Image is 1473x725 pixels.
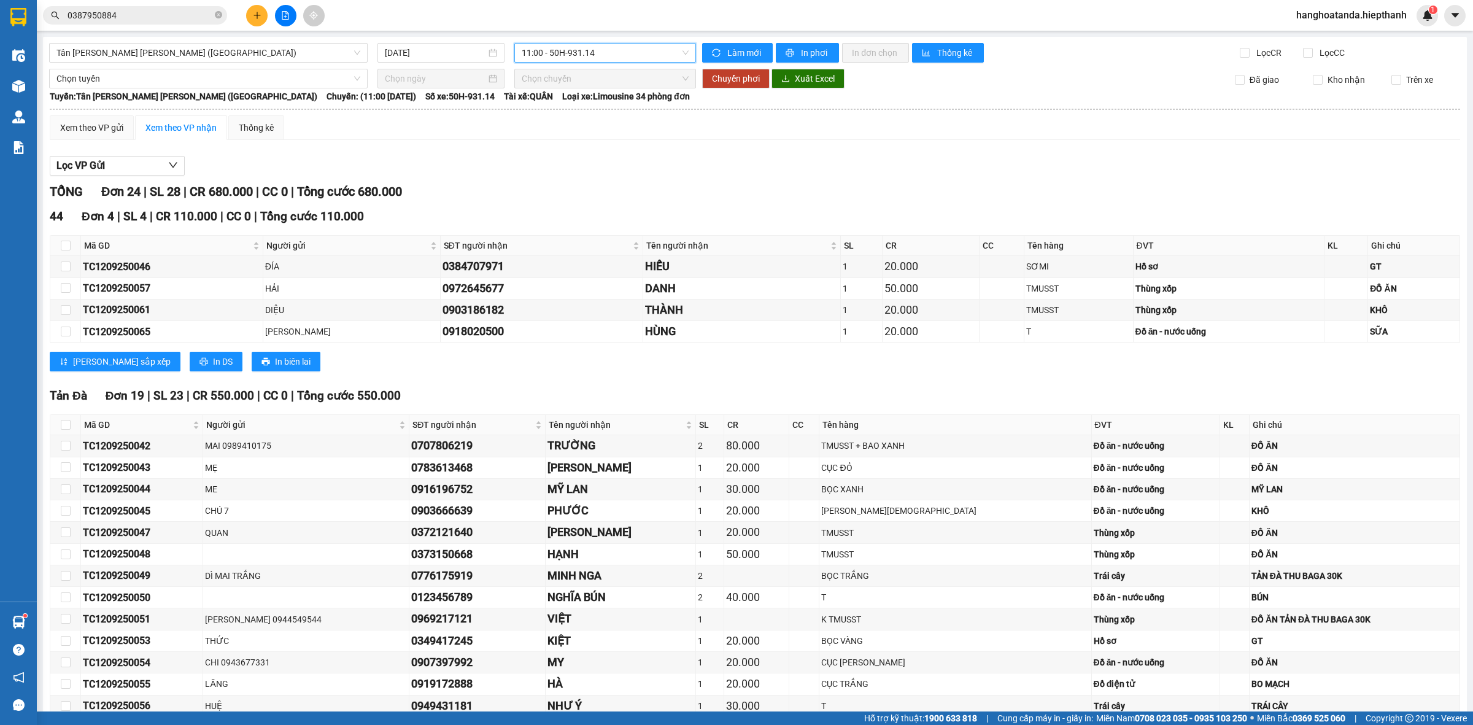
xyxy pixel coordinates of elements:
[698,461,722,475] div: 1
[841,236,883,256] th: SL
[205,504,407,518] div: CHÚ 7
[1251,591,1458,604] div: BÚN
[1135,303,1323,317] div: Thùng xốp
[698,548,722,561] div: 1
[1250,415,1460,435] th: Ghi chú
[1251,656,1458,669] div: ĐỒ ĂN
[213,355,233,368] span: In DS
[106,389,145,403] span: Đơn 19
[1094,504,1218,518] div: Đồ ăn - nước uống
[83,546,201,562] div: TC1209250048
[253,11,261,20] span: plus
[50,156,185,176] button: Lọc VP Gửi
[726,632,787,649] div: 20.000
[145,121,217,134] div: Xem theo VP nhận
[327,90,416,103] span: Chuyến: (11:00 [DATE])
[546,500,696,522] td: PHƯỚC
[712,48,722,58] span: sync
[153,389,184,403] span: SL 23
[547,524,694,541] div: [PERSON_NAME]
[83,525,201,540] div: TC1209250047
[546,522,696,543] td: HUỲNH NHƯ
[81,522,203,543] td: TC1209250047
[252,352,320,371] button: printerIn biên lai
[226,209,251,223] span: CC 0
[547,567,694,584] div: MINH NGA
[443,323,641,340] div: 0918020500
[81,608,203,630] td: TC1209250051
[117,209,120,223] span: |
[411,459,543,476] div: 0783613468
[821,526,1089,540] div: TMUSST
[1092,415,1220,435] th: ĐVT
[257,389,260,403] span: |
[412,418,533,432] span: SĐT người nhận
[821,461,1089,475] div: CỤC ĐỎ
[645,301,838,319] div: THÀNH
[275,355,311,368] span: In biên lai
[724,415,789,435] th: CR
[411,481,543,498] div: 0916196752
[937,46,974,60] span: Thống kê
[83,568,201,583] div: TC1209250049
[843,325,880,338] div: 1
[297,389,401,403] span: Tổng cước 550.000
[81,652,203,673] td: TC1209250054
[81,673,203,695] td: TC1209250055
[411,589,543,606] div: 0123456789
[1251,613,1458,626] div: ĐỒ ĂN TẢN ĐÀ THU BAGA 30K
[83,302,261,317] div: TC1209250061
[821,656,1089,669] div: CỤC [PERSON_NAME]
[1370,260,1458,273] div: GT
[1370,303,1458,317] div: KHÔ
[441,256,643,277] td: 0384707971
[646,239,828,252] span: Tên người nhận
[56,158,105,173] span: Lọc VP Gửi
[1094,526,1218,540] div: Thùng xốp
[702,43,773,63] button: syncLàm mới
[409,565,546,587] td: 0776175919
[547,610,694,627] div: VIỆT
[187,389,190,403] span: |
[83,324,261,339] div: TC1209250065
[441,321,643,343] td: 0918020500
[801,46,829,60] span: In phơi
[411,524,543,541] div: 0372121640
[698,483,722,496] div: 1
[1368,236,1460,256] th: Ghi chú
[522,69,689,88] span: Chọn chuyến
[698,504,722,518] div: 1
[150,209,153,223] span: |
[101,184,141,199] span: Đơn 24
[83,611,201,627] div: TC1209250051
[411,610,543,627] div: 0969217121
[1323,73,1370,87] span: Kho nhận
[547,481,694,498] div: MỸ LAN
[546,479,696,500] td: MỸ LAN
[1135,282,1323,295] div: Thùng xốp
[884,323,976,340] div: 20.000
[81,256,263,277] td: TC1209250046
[702,69,770,88] button: Chuyển phơi
[726,654,787,671] div: 20.000
[56,69,360,88] span: Chọn tuyến
[156,209,217,223] span: CR 110.000
[1251,634,1458,648] div: GT
[68,9,212,22] input: Tìm tên, số ĐT hoặc mã đơn
[698,634,722,648] div: 1
[1251,439,1458,452] div: ĐỒ ĂN
[726,589,787,606] div: 40.000
[1251,548,1458,561] div: ĐỒ ĂN
[309,11,318,20] span: aim
[256,184,259,199] span: |
[50,184,83,199] span: TỔNG
[546,652,696,673] td: MY
[1251,461,1458,475] div: ĐỒ ĂN
[821,591,1089,604] div: T
[23,614,27,618] sup: 1
[147,389,150,403] span: |
[385,46,486,60] input: 12/09/2025
[409,673,546,695] td: 0919172888
[254,209,257,223] span: |
[883,236,979,256] th: CR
